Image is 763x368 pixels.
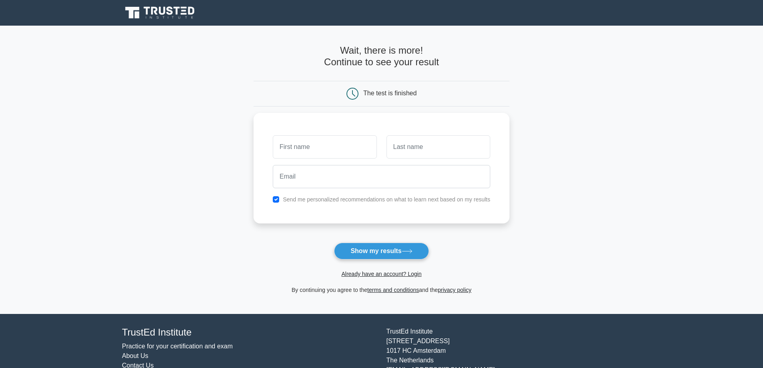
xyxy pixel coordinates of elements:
a: privacy policy [438,287,471,293]
h4: Wait, there is more! Continue to see your result [254,45,509,68]
h4: TrustEd Institute [122,327,377,338]
a: terms and conditions [367,287,419,293]
div: The test is finished [363,90,417,97]
a: Practice for your certification and exam [122,343,233,350]
div: By continuing you agree to the and the [249,285,514,295]
label: Send me personalized recommendations on what to learn next based on my results [283,196,490,203]
button: Show my results [334,243,429,259]
a: About Us [122,352,149,359]
input: First name [273,135,376,159]
input: Last name [387,135,490,159]
input: Email [273,165,490,188]
a: Already have an account? Login [341,271,421,277]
